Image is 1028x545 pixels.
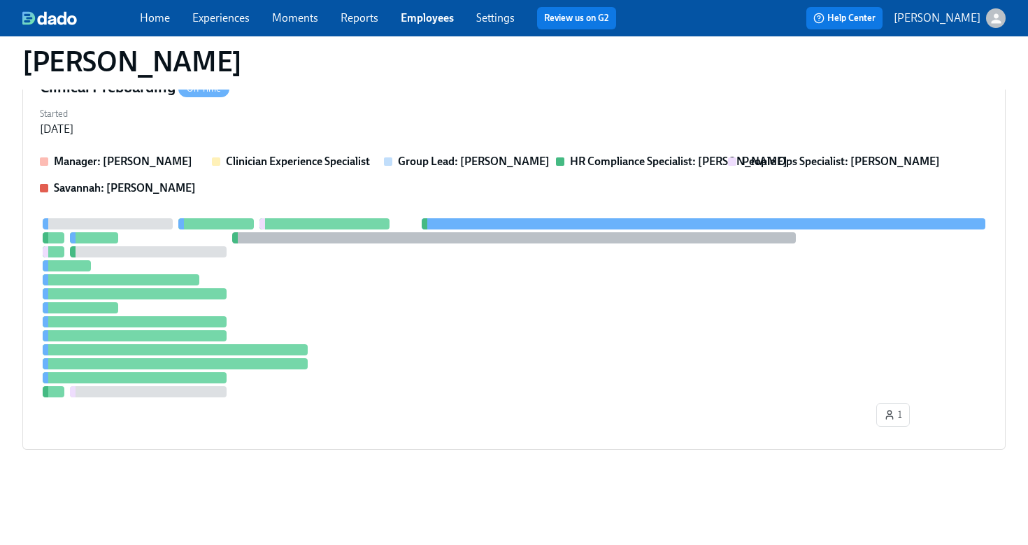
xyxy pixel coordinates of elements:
img: dado [22,11,77,25]
p: [PERSON_NAME] [894,10,980,26]
span: 1 [884,408,902,422]
a: Settings [476,11,515,24]
a: Home [140,11,170,24]
a: Experiences [192,11,250,24]
button: Help Center [806,7,883,29]
button: 1 [876,403,910,427]
span: Help Center [813,11,876,25]
strong: Clinician Experience Specialist [226,155,370,168]
strong: People Ops Specialist: [PERSON_NAME] [742,155,940,168]
a: Reports [341,11,378,24]
button: Review us on G2 [537,7,616,29]
strong: Savannah: [PERSON_NAME] [54,181,196,194]
div: [DATE] [40,122,73,137]
strong: Manager: [PERSON_NAME] [54,155,192,168]
strong: Group Lead: [PERSON_NAME] [398,155,550,168]
button: [PERSON_NAME] [894,8,1006,28]
a: dado [22,11,140,25]
strong: HR Compliance Specialist: [PERSON_NAME] [570,155,787,168]
h1: [PERSON_NAME] [22,45,242,78]
label: Started [40,106,73,122]
a: Review us on G2 [544,11,609,25]
a: Employees [401,11,454,24]
a: Moments [272,11,318,24]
